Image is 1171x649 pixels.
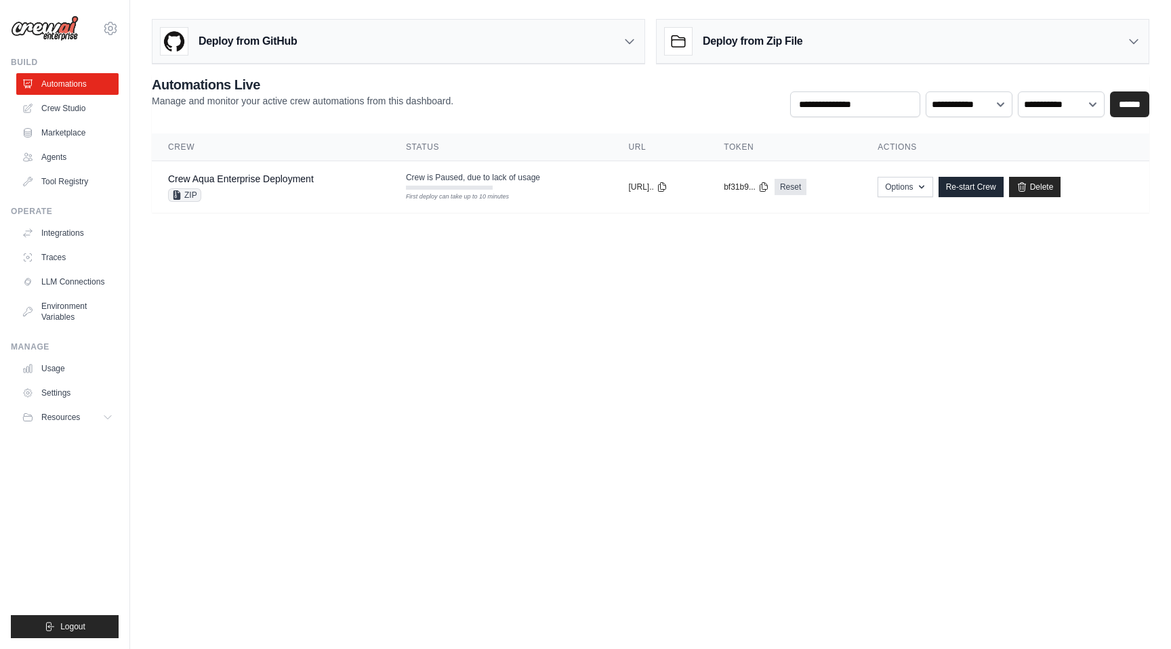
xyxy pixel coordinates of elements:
th: Actions [861,133,1149,161]
th: Crew [152,133,390,161]
a: Automations [16,73,119,95]
img: GitHub Logo [161,28,188,55]
a: Reset [775,179,806,195]
th: Token [707,133,861,161]
img: Logo [11,16,79,41]
a: Tool Registry [16,171,119,192]
div: Operate [11,206,119,217]
div: First deploy can take up to 10 minutes [406,192,493,202]
th: Status [390,133,613,161]
span: ZIP [168,188,201,202]
span: Resources [41,412,80,423]
div: Manage [11,341,119,352]
a: Environment Variables [16,295,119,328]
h3: Deploy from Zip File [703,33,802,49]
div: Build [11,57,119,68]
p: Manage and monitor your active crew automations from this dashboard. [152,94,453,108]
button: Resources [16,406,119,428]
button: bf31b9... [724,182,769,192]
a: Agents [16,146,119,168]
a: Crew Aqua Enterprise Deployment [168,173,314,184]
a: Marketplace [16,122,119,144]
a: Crew Studio [16,98,119,119]
a: Settings [16,382,119,404]
span: Crew is Paused, due to lack of usage [406,172,540,183]
h2: Automations Live [152,75,453,94]
a: Integrations [16,222,119,244]
a: Usage [16,358,119,379]
button: Options [878,177,932,197]
a: Delete [1009,177,1061,197]
th: URL [613,133,708,161]
a: LLM Connections [16,271,119,293]
a: Re-start Crew [939,177,1004,197]
span: Logout [60,621,85,632]
h3: Deploy from GitHub [199,33,297,49]
a: Traces [16,247,119,268]
button: Logout [11,615,119,638]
